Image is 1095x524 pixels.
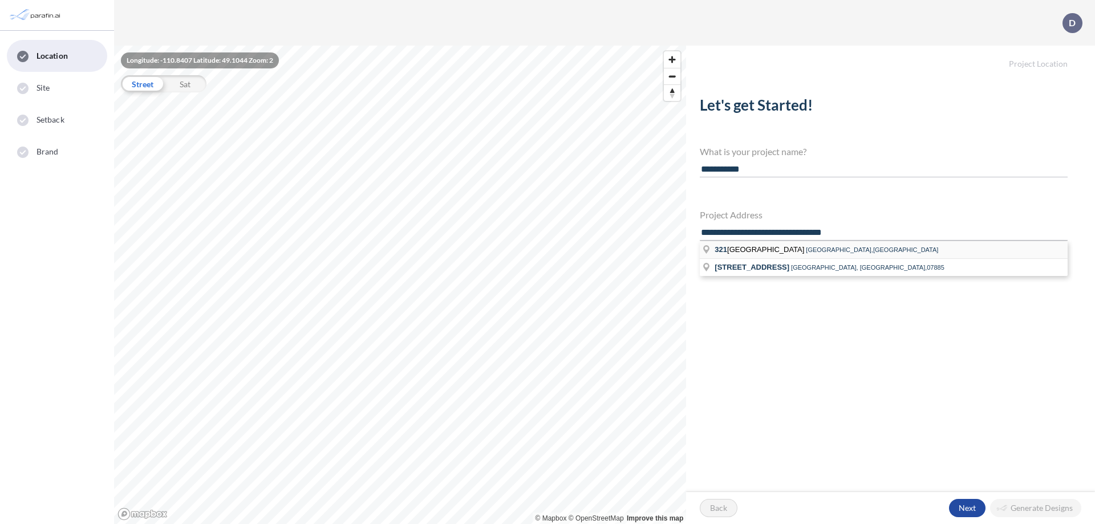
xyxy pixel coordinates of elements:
a: OpenStreetMap [569,514,624,522]
h2: Let's get Started! [700,96,1068,119]
h4: What is your project name? [700,146,1068,157]
span: Setback [36,114,64,125]
p: Next [959,502,976,514]
div: Street [121,75,164,92]
span: Location [36,50,68,62]
p: D [1069,18,1076,28]
span: [STREET_ADDRESS] [715,263,789,271]
span: [GEOGRAPHIC_DATA],[GEOGRAPHIC_DATA] [806,246,938,253]
h5: Project Location [686,46,1095,69]
a: Mapbox homepage [117,507,168,521]
canvas: Map [114,46,686,524]
a: Mapbox [536,514,567,522]
div: Sat [164,75,206,92]
h4: Project Address [700,209,1068,220]
a: Improve this map [627,514,683,522]
span: Reset bearing to north [664,85,680,101]
span: [GEOGRAPHIC_DATA], [GEOGRAPHIC_DATA],07885 [791,264,944,271]
span: Site [36,82,50,94]
span: 321 [715,245,727,254]
button: Zoom out [664,68,680,84]
div: Longitude: -110.8407 Latitude: 49.1044 Zoom: 2 [121,52,279,68]
button: Next [949,499,985,517]
button: Zoom in [664,51,680,68]
img: Parafin [9,5,64,26]
span: [GEOGRAPHIC_DATA] [715,245,806,254]
span: Brand [36,146,59,157]
button: Reset bearing to north [664,84,680,101]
